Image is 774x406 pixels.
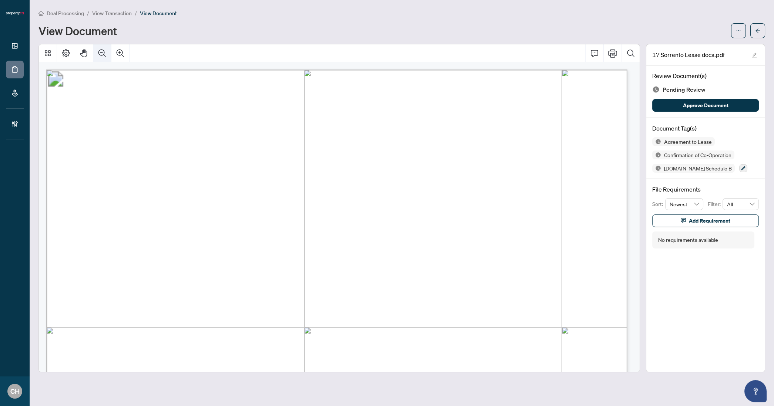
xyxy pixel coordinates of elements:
p: Filter: [708,200,723,208]
button: Add Requirement [652,214,759,227]
span: Deal Processing [47,10,84,17]
span: Add Requirement [689,215,730,227]
img: Status Icon [652,150,661,159]
img: logo [6,11,24,16]
img: Status Icon [652,164,661,173]
span: Approve Document [683,99,728,111]
span: arrow-left [755,28,760,33]
h4: Review Document(s) [652,71,759,80]
span: Newest [670,199,699,210]
li: / [87,9,89,17]
h1: View Document [38,25,117,37]
span: Confirmation of Co-Operation [661,152,734,158]
h4: Document Tag(s) [652,124,759,133]
span: home [38,11,44,16]
button: Approve Document [652,99,759,112]
span: Pending Review [663,85,706,95]
img: Document Status [652,86,660,93]
span: View Document [140,10,177,17]
span: 17 Sorrento Lease docs.pdf [652,50,725,59]
li: / [135,9,137,17]
button: Open asap [744,380,767,402]
span: CH [10,386,20,396]
div: No requirements available [658,236,718,244]
p: Sort: [652,200,665,208]
span: edit [752,53,757,58]
span: ellipsis [736,28,741,33]
img: Status Icon [652,137,661,146]
span: Agreement to Lease [661,139,715,144]
span: [DOMAIN_NAME] Schedule B [661,166,735,171]
h4: File Requirements [652,185,759,194]
span: All [727,199,754,210]
span: View Transaction [92,10,132,17]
